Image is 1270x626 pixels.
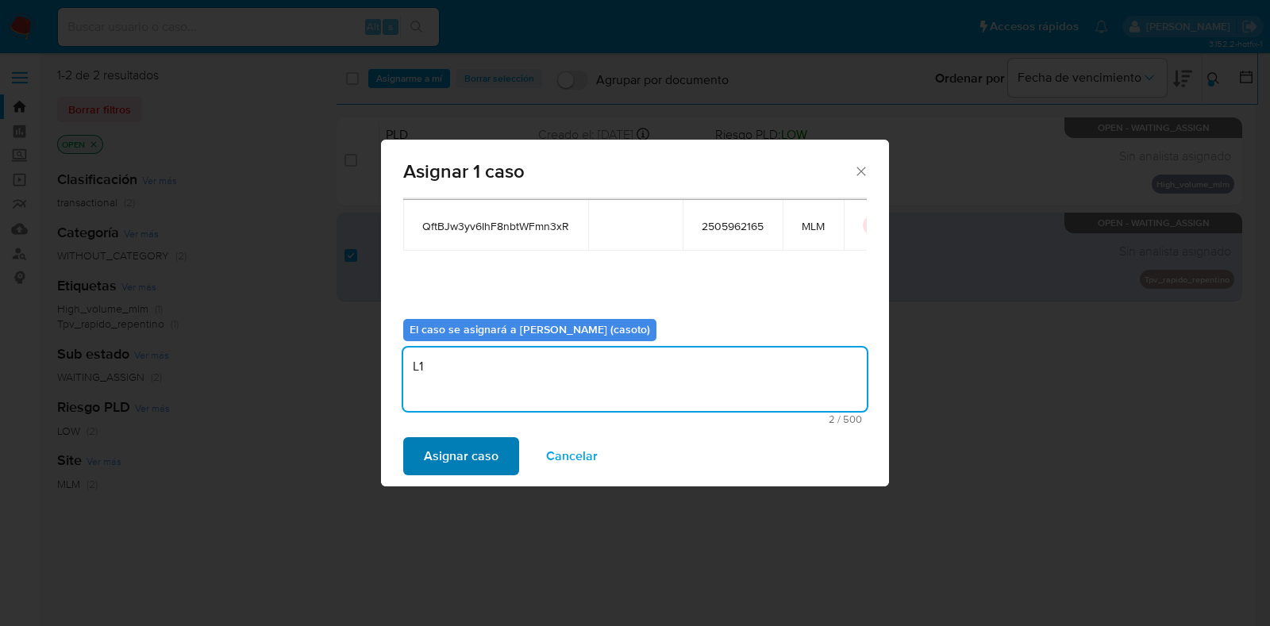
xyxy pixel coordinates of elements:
[408,414,862,424] span: Máximo 500 caracteres
[702,219,764,233] span: 2505962165
[410,321,650,337] b: El caso se asignará a [PERSON_NAME] (casoto)
[381,140,889,486] div: assign-modal
[422,219,569,233] span: QftBJw3yv6IhF8nbtWFmn3xR
[403,348,867,411] textarea: L1
[424,439,498,474] span: Asignar caso
[802,219,825,233] span: MLM
[525,437,618,475] button: Cancelar
[863,216,882,235] button: icon-button
[403,437,519,475] button: Asignar caso
[546,439,598,474] span: Cancelar
[853,163,868,178] button: Cerrar ventana
[403,162,853,181] span: Asignar 1 caso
